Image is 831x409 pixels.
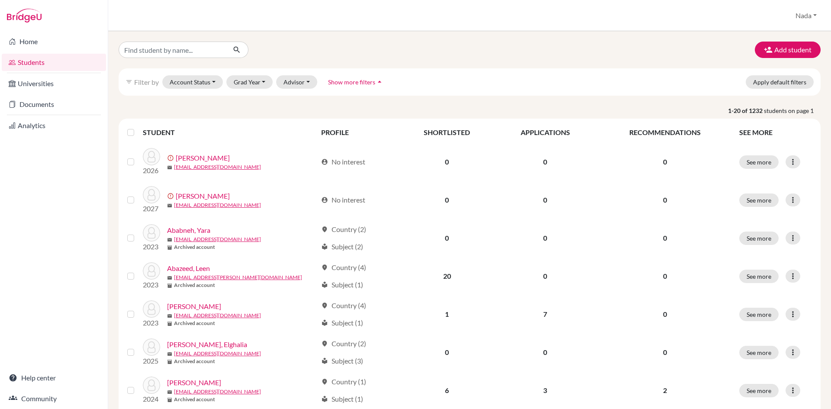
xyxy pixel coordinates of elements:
[495,219,596,257] td: 0
[167,351,172,357] span: mail
[2,33,106,50] a: Home
[739,155,779,169] button: See more
[143,394,160,404] p: 2024
[792,7,821,24] button: Nada
[399,295,495,333] td: 1
[399,219,495,257] td: 0
[143,356,160,366] p: 2025
[143,338,160,356] img: Abbas, Elghalia
[495,333,596,371] td: 0
[2,117,106,134] a: Analytics
[495,295,596,333] td: 7
[399,257,495,295] td: 20
[167,245,172,250] span: inventory_2
[143,148,160,165] img: Aabed, Ali
[495,181,596,219] td: 0
[321,75,391,89] button: Show more filtersarrow_drop_up
[7,9,42,23] img: Bridge-U
[167,339,247,350] a: [PERSON_NAME], Elghalia
[167,275,172,280] span: mail
[321,302,328,309] span: location_on
[174,350,261,357] a: [EMAIL_ADDRESS][DOMAIN_NAME]
[601,233,729,243] p: 0
[167,359,172,364] span: inventory_2
[601,271,729,281] p: 0
[167,193,176,200] span: error_outline
[755,42,821,58] button: Add student
[167,301,221,312] a: [PERSON_NAME]
[495,257,596,295] td: 0
[321,356,363,366] div: Subject (3)
[2,54,106,71] a: Students
[162,75,223,89] button: Account Status
[321,319,328,326] span: local_library
[321,377,366,387] div: Country (1)
[399,181,495,219] td: 0
[126,78,132,85] i: filter_list
[739,384,779,397] button: See more
[2,390,106,407] a: Community
[728,106,764,115] strong: 1-20 of 1232
[321,378,328,385] span: location_on
[321,243,328,250] span: local_library
[601,385,729,396] p: 2
[276,75,317,89] button: Advisor
[316,122,399,143] th: PROFILE
[143,165,160,176] p: 2026
[143,203,160,214] p: 2027
[399,333,495,371] td: 0
[321,264,328,271] span: location_on
[143,262,160,280] img: Abazeed, Leen
[2,96,106,113] a: Documents
[134,78,159,86] span: Filter by
[739,193,779,207] button: See more
[321,300,366,311] div: Country (4)
[601,347,729,357] p: 0
[601,195,729,205] p: 0
[495,122,596,143] th: APPLICATIONS
[601,309,729,319] p: 0
[764,106,821,115] span: students on page 1
[226,75,273,89] button: Grad Year
[495,143,596,181] td: 0
[321,340,328,347] span: location_on
[739,232,779,245] button: See more
[746,75,814,89] button: Apply default filters
[167,397,172,403] span: inventory_2
[174,274,302,281] a: [EMAIL_ADDRESS][PERSON_NAME][DOMAIN_NAME]
[174,312,261,319] a: [EMAIL_ADDRESS][DOMAIN_NAME]
[167,225,210,235] a: Ababneh, Yara
[321,357,328,364] span: local_library
[143,280,160,290] p: 2023
[143,242,160,252] p: 2023
[167,321,172,326] span: inventory_2
[399,143,495,181] td: 0
[321,262,366,273] div: Country (4)
[601,157,729,167] p: 0
[143,224,160,242] img: Ababneh, Yara
[321,196,328,203] span: account_circle
[321,280,363,290] div: Subject (1)
[174,163,261,171] a: [EMAIL_ADDRESS][DOMAIN_NAME]
[174,201,261,209] a: [EMAIL_ADDRESS][DOMAIN_NAME]
[143,318,160,328] p: 2023
[739,270,779,283] button: See more
[321,281,328,288] span: local_library
[143,377,160,394] img: Abbas, Fahad
[174,235,261,243] a: [EMAIL_ADDRESS][DOMAIN_NAME]
[167,203,172,208] span: mail
[321,242,363,252] div: Subject (2)
[375,77,384,86] i: arrow_drop_up
[2,369,106,386] a: Help center
[174,243,215,251] b: Archived account
[734,122,817,143] th: SEE MORE
[321,157,365,167] div: No interest
[167,237,172,242] span: mail
[167,313,172,319] span: mail
[321,318,363,328] div: Subject (1)
[167,165,172,170] span: mail
[174,281,215,289] b: Archived account
[176,191,230,201] a: [PERSON_NAME]
[328,78,375,86] span: Show more filters
[174,396,215,403] b: Archived account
